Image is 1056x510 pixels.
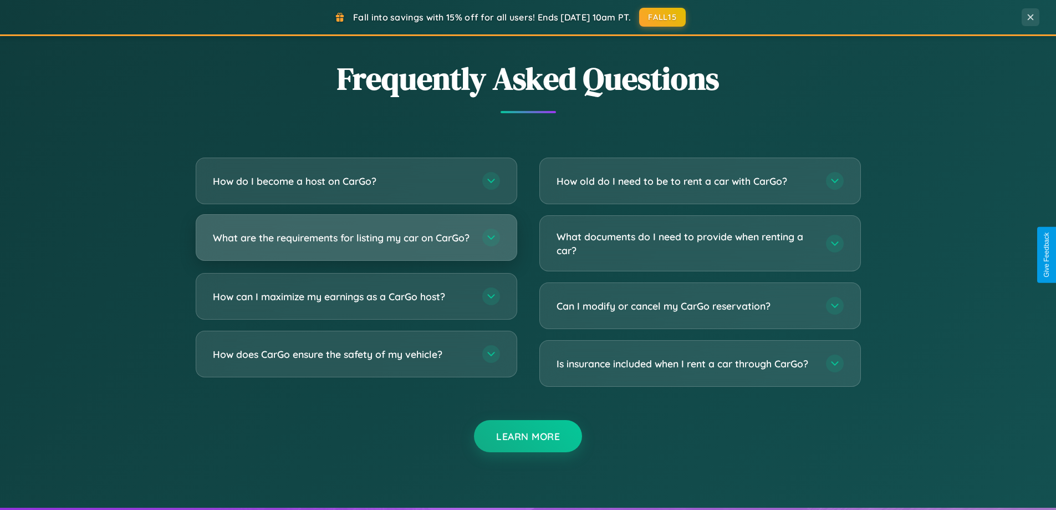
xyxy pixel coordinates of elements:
[213,231,471,245] h3: What are the requirements for listing my car on CarGo?
[353,12,631,23] span: Fall into savings with 15% off for all users! Ends [DATE] 10am PT.
[1043,233,1050,277] div: Give Feedback
[196,57,861,100] h2: Frequently Asked Questions
[557,299,815,313] h3: Can I modify or cancel my CarGo reservation?
[213,174,471,188] h3: How do I become a host on CarGo?
[639,8,686,27] button: FALL15
[557,357,815,371] h3: Is insurance included when I rent a car through CarGo?
[213,290,471,304] h3: How can I maximize my earnings as a CarGo host?
[213,347,471,361] h3: How does CarGo ensure the safety of my vehicle?
[557,230,815,257] h3: What documents do I need to provide when renting a car?
[557,174,815,188] h3: How old do I need to be to rent a car with CarGo?
[474,420,582,452] button: Learn More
